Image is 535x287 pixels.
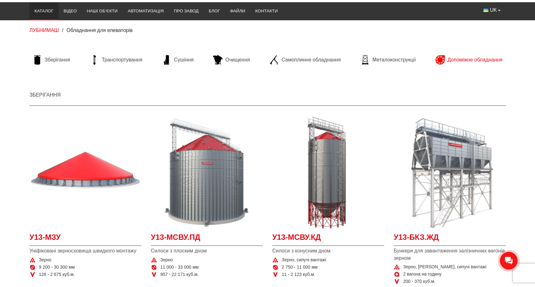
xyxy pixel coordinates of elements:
a: Зберігання [29,55,73,65]
a: Наші об’єкти [82,4,123,18]
a: Про завод [169,4,204,18]
span: 128 - 2 675 куб.м. [39,271,75,278]
a: Детальніше У13-МЗУ [29,117,141,229]
span: Зерно [160,257,173,263]
span: 2 вагона на годину [403,271,441,277]
a: У13-МСВУ.ПД [151,232,263,246]
span: UK [490,7,497,14]
a: У13-МСВУ.КД [272,232,384,246]
span: / [62,28,63,33]
span: Очищення [225,56,250,63]
a: Зберігання [29,92,61,98]
a: Контакти [250,4,283,18]
span: Зерно, [PERSON_NAME], сипучі вантажі [403,264,486,270]
button: UK [478,4,506,16]
a: Детальніше У13-БКЗ.ЖД [394,117,506,229]
a: У13-БКЗ.ЖД [394,232,506,246]
a: Сушіння [159,55,197,65]
a: Транспортування [87,55,146,65]
span: Транспортування [102,56,143,63]
a: Каталог [29,4,58,18]
span: Уніфіковані зерносховища швидкого монтажу [29,247,141,254]
a: У13-МЗУ [29,232,141,246]
span: 9 200 - 30 300 мм [39,264,75,271]
span: Зберігання [45,56,70,63]
span: 957 - 22 171 куб.м. [160,271,199,278]
span: Бункери для завантаження залізничних вагонів зерном [394,247,506,262]
img: Українська [483,9,489,12]
span: Силоси з конусним дном [272,247,384,254]
a: Очищення [210,55,253,65]
a: Детальніше У13-МСВУ.КД [272,117,384,229]
a: Блог [204,4,225,18]
span: 2 750 - 11 000 мм [282,264,317,271]
a: Автоматизація [123,4,169,18]
span: Металоконструкції [372,56,416,63]
span: Допоміжне обладнання [447,56,502,63]
a: Допоміжне обладнання [432,55,506,65]
span: 11 000 - 33 000 мм [160,264,199,271]
span: 200 - 370 куб.м. [403,278,435,285]
span: Сушіння [174,56,194,63]
a: ЛУБНИМАШ [29,28,59,33]
a: Самоплинне обладнання [266,55,344,65]
span: Самоплинне обладнання [281,56,341,63]
span: Обладнання для елеваторів [66,28,132,33]
a: Файли [225,4,250,18]
a: Металоконструкції [357,55,419,65]
span: Зерно [39,257,52,263]
span: 11 - 2 123 куб.м. [282,271,315,278]
span: Зерно, сипучі вантажі [282,257,326,263]
a: Детальніше У13-МСВУ.ПД [151,117,263,229]
a: Відео [58,4,82,18]
span: Силоси з плоским дном [151,247,263,254]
